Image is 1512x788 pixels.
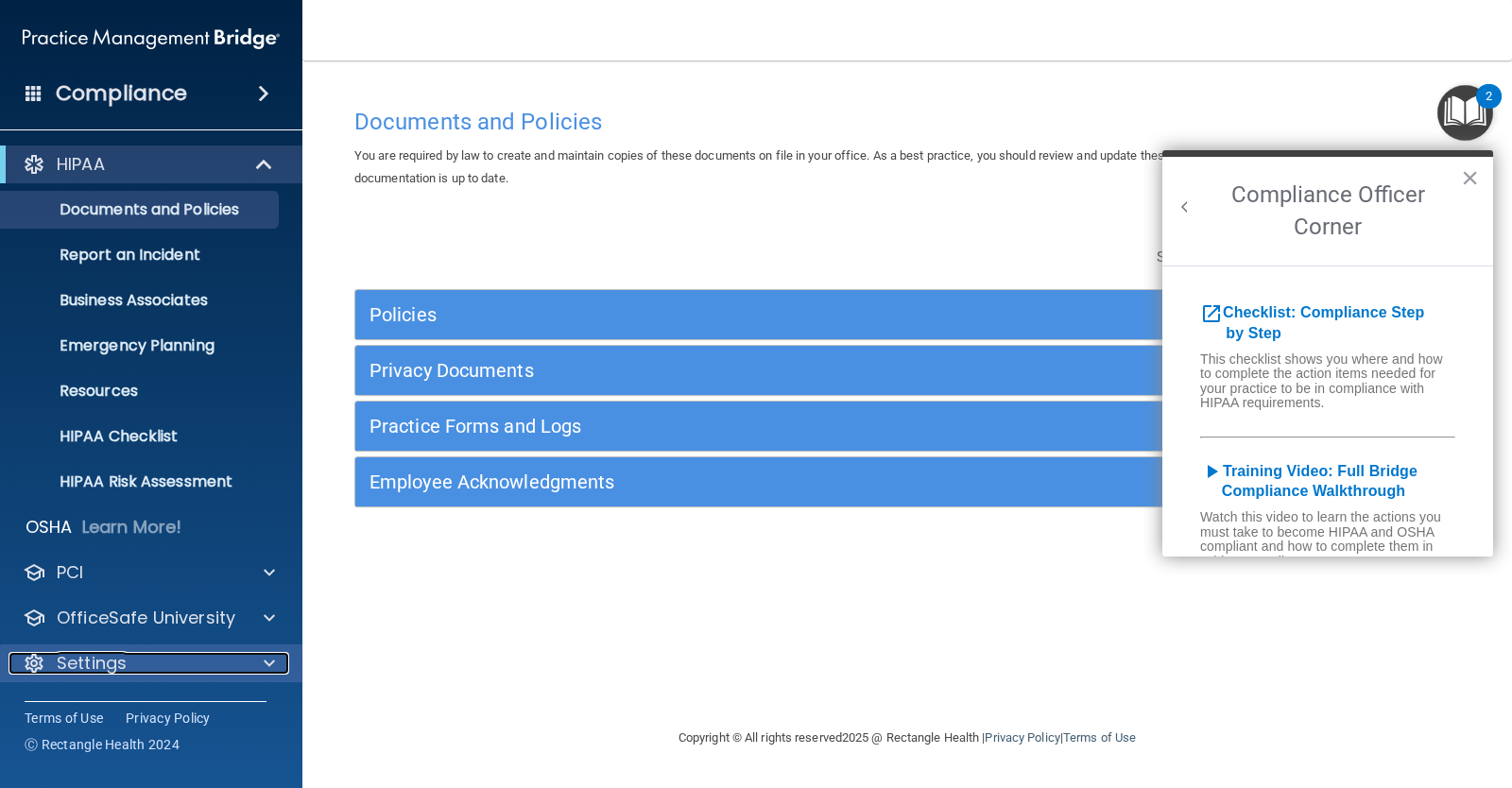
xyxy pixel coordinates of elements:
a: HIPAA [23,153,274,176]
h5: Employee Acknowledgments [369,471,1169,492]
button: Back to Resource Center Home [1176,197,1194,216]
a: Privacy Policy [985,730,1059,745]
h6: This checklist shows you where and how to complete the action items needed for your practice to b... [1162,352,1493,416]
h5: Privacy Documents [369,360,1169,381]
a: Privacy Policy [126,709,211,728]
a: PCI [23,561,275,584]
h5: Practice Forms and Logs [369,416,1169,437]
a: Privacy Documents [369,355,1445,385]
p: Documents and Policies [12,200,270,219]
p: HIPAA Checklist [12,427,270,446]
button: Open Resource Center, 2 new notifications [1437,85,1493,141]
span: You are required by law to create and maintain copies of these documents on file in your office. ... [354,148,1444,185]
p: Settings [57,652,127,675]
a: play_arrowTraining Video: Full Bridge Compliance Walkthrough [1200,463,1417,500]
iframe: Drift Widget Chat Controller [1185,654,1489,729]
h4: Documents and Policies [354,110,1460,134]
a: Employee Acknowledgments [369,467,1445,497]
div: 2 [1486,96,1492,121]
a: Policies [369,300,1445,330]
p: Learn More! [82,516,182,539]
p: Emergency Planning [12,336,270,355]
h6: Watch this video to learn the actions you must take to become HIPAA and OSHA compliant and how to... [1162,510,1493,574]
a: Terms of Use [25,709,103,728]
h4: Compliance [56,80,187,107]
i: open_in_new [1200,302,1223,325]
a: Terms of Use [1063,730,1136,745]
p: OSHA [26,516,73,539]
h5: Policies [369,304,1169,325]
a: open_in_newChecklist: Compliance Step by Step [1200,304,1424,341]
b: Training Video: Full Bridge Compliance Walkthrough [1200,463,1417,500]
a: OfficeSafe University [23,607,275,629]
p: Report an Incident [12,246,270,265]
p: HIPAA [57,153,105,176]
a: Practice Forms and Logs [369,411,1445,441]
p: OfficeSafe University [57,607,235,629]
span: Search Documents: [1157,248,1282,266]
h2: Compliance Officer Corner [1162,157,1493,266]
b: Checklist: Compliance Step by Step [1200,304,1424,341]
i: play_arrow [1200,460,1223,483]
div: Resource Center [1162,150,1493,557]
p: PCI [57,561,83,584]
p: Resources [12,382,270,401]
p: HIPAA Risk Assessment [12,472,270,491]
p: Business Associates [12,291,270,310]
a: Settings [23,652,275,675]
button: Close [1461,163,1479,193]
div: Copyright © All rights reserved 2025 @ Rectangle Health | | [562,708,1252,768]
span: Ⓒ Rectangle Health 2024 [25,735,180,754]
img: PMB logo [23,20,280,58]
